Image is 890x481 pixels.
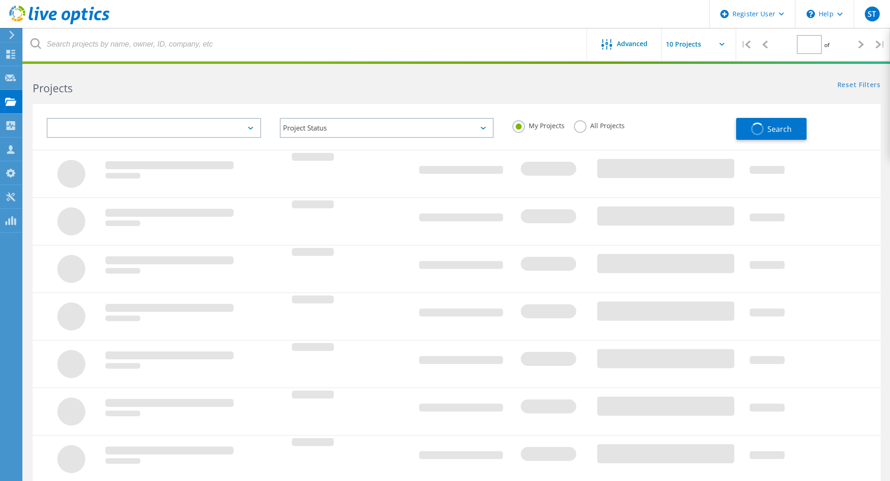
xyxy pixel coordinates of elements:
[837,82,881,89] a: Reset Filters
[736,28,755,61] div: |
[617,41,648,47] span: Advanced
[33,81,73,96] b: Projects
[868,10,876,18] span: ST
[23,28,587,61] input: Search projects by name, owner, ID, company, etc
[9,20,110,26] a: Live Optics Dashboard
[767,124,792,134] span: Search
[871,28,890,61] div: |
[512,120,565,129] label: My Projects
[280,118,494,138] div: Project Status
[736,118,807,140] button: Search
[824,41,829,49] span: of
[574,120,625,129] label: All Projects
[807,10,815,18] svg: \n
